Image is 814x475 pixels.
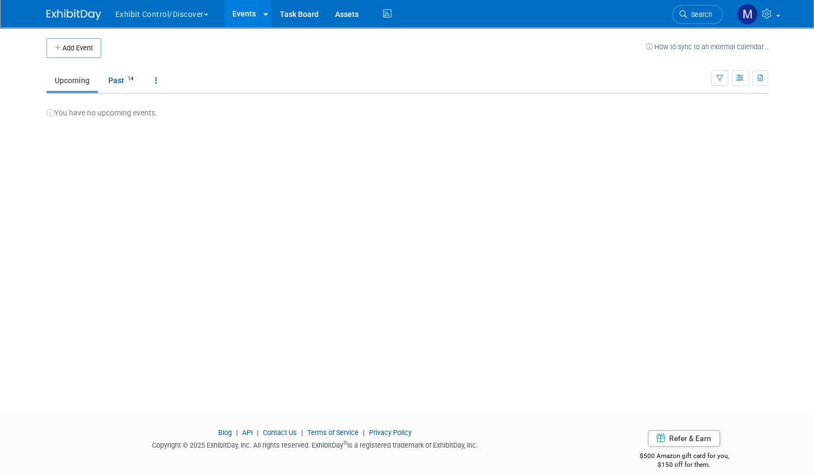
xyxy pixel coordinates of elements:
span: | [233,428,241,437]
a: How to sync to an external calendar... [646,43,768,51]
a: Upcoming [46,70,98,91]
div: $150 off for them. [600,460,768,470]
sup: ® [343,440,347,446]
span: You have no upcoming events. [46,108,157,117]
div: Copyright © 2025 ExhibitDay, Inc. All rights reserved. ExhibitDay is a registered trademark of Ex... [46,438,584,450]
span: 14 [125,75,137,83]
button: Add Event [46,38,101,58]
span: | [360,428,367,437]
a: Search [672,5,723,24]
a: API [242,428,253,437]
a: Refer & Earn [648,430,720,447]
a: Past14 [100,70,145,91]
img: Matt h [737,4,758,25]
img: ExhibitDay [46,9,101,20]
a: Contact Us [263,428,297,437]
span: | [254,428,261,437]
a: Terms of Service [307,428,359,437]
a: Blog [218,428,232,437]
span: | [298,428,306,437]
div: $500 Amazon gift card for you, [600,444,768,470]
a: Privacy Policy [369,428,412,437]
span: Search [687,10,712,19]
